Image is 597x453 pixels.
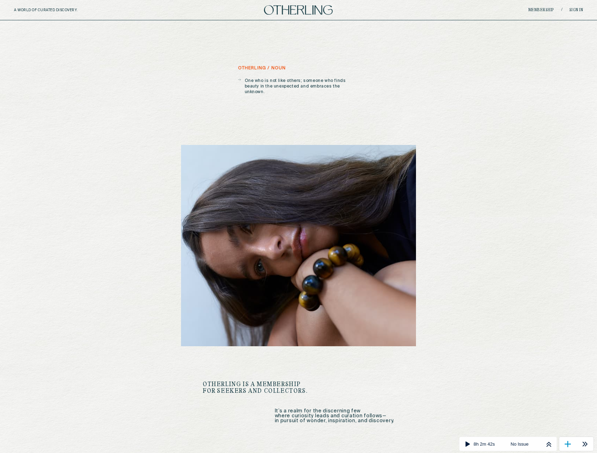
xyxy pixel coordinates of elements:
h5: otherling / noun [238,66,286,71]
p: One who is not like others; someone who finds beauty in the unexpected and embraces the unknown. [245,78,359,95]
a: Sign in [569,8,583,12]
h1: Otherling is a membership for seekers and collectors. [203,381,315,395]
a: Membership [528,8,554,12]
img: logo [264,5,333,15]
h5: A WORLD OF CURATED DISCOVERY. [14,8,108,12]
span: / [561,7,562,13]
img: image [181,145,416,346]
p: It’s a realm for the discerning few where curiosity leads and curation follows— in pursuit of won... [203,409,394,423]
